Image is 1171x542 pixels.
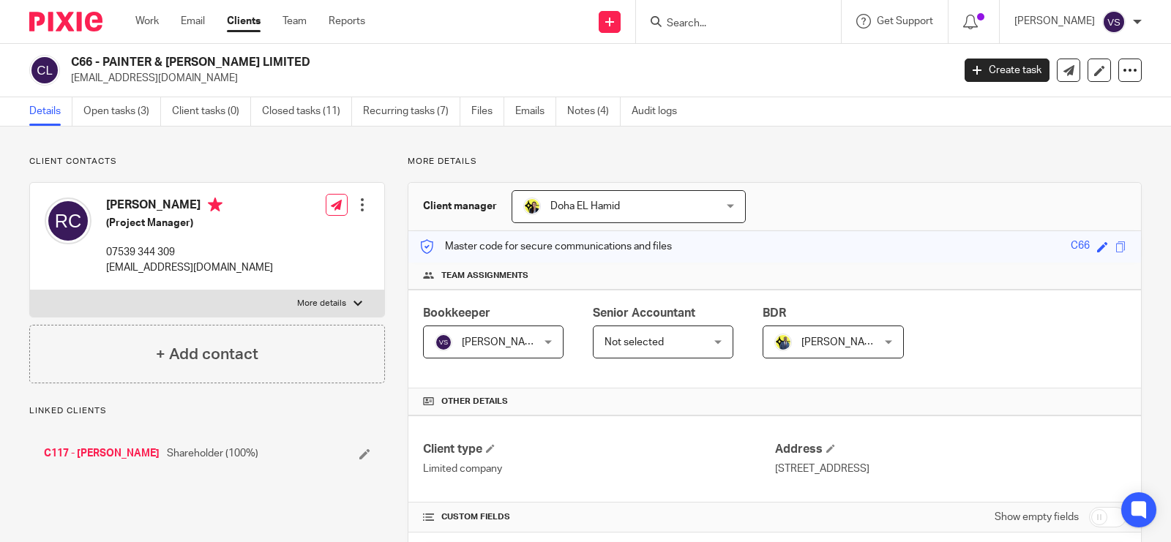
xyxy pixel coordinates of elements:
span: Bookkeeper [423,307,490,319]
p: [EMAIL_ADDRESS][DOMAIN_NAME] [71,71,943,86]
h4: Client type [423,442,774,457]
img: Dennis-Starbridge.jpg [774,334,792,351]
p: [STREET_ADDRESS] [775,462,1126,476]
a: Details [29,97,72,126]
a: Notes (4) [567,97,621,126]
p: Client contacts [29,156,385,168]
a: C117 - [PERSON_NAME] [44,446,160,461]
h4: CUSTOM FIELDS [423,511,774,523]
img: svg%3E [1102,10,1126,34]
h2: C66 - PAINTER & [PERSON_NAME] LIMITED [71,55,768,70]
a: Work [135,14,159,29]
span: Not selected [605,337,664,347]
h3: Client manager [423,199,497,214]
span: Shareholder (100%) [167,446,258,461]
img: svg%3E [435,334,452,351]
h4: Address [775,442,1126,457]
a: Files [471,97,504,126]
a: Email [181,14,205,29]
p: Linked clients [29,405,385,417]
img: Pixie [29,12,102,31]
p: Limited company [423,462,774,476]
span: [PERSON_NAME] [462,337,542,347]
p: More details [297,298,346,309]
a: Open tasks (3) [83,97,161,126]
span: BDR [763,307,786,319]
h5: (Project Manager) [106,216,273,230]
input: Search [665,18,797,31]
p: Master code for secure communications and files [419,239,672,254]
span: Senior Accountant [593,307,695,319]
a: Emails [515,97,556,126]
a: Team [283,14,307,29]
p: [PERSON_NAME] [1014,14,1095,29]
h4: + Add contact [156,343,258,366]
h4: [PERSON_NAME] [106,197,273,216]
a: Clients [227,14,261,29]
img: Doha-Starbridge.jpg [523,197,541,215]
label: Show empty fields [995,510,1079,524]
a: Create task [965,59,1050,82]
img: svg%3E [29,55,60,86]
span: Get Support [877,16,933,26]
div: C66 [1071,238,1090,255]
i: Primary [208,197,222,212]
a: Audit logs [632,97,688,126]
a: Client tasks (0) [172,97,251,126]
span: Team assignments [441,270,528,282]
p: 07539 344 309 [106,245,273,260]
span: Doha EL Hamid [550,201,620,211]
span: [PERSON_NAME] [801,337,882,347]
a: Reports [329,14,365,29]
a: Closed tasks (11) [262,97,352,126]
p: More details [408,156,1142,168]
p: [EMAIL_ADDRESS][DOMAIN_NAME] [106,260,273,275]
span: Other details [441,396,508,407]
a: Recurring tasks (7) [363,97,460,126]
img: svg%3E [45,197,91,244]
